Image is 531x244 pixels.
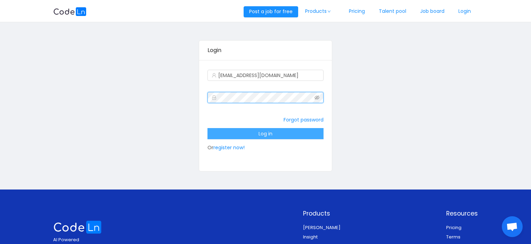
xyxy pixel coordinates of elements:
a: Pricing [446,224,461,231]
a: register now! [213,144,245,151]
img: logobg.f302741d.svg [53,7,87,16]
input: Email [207,70,323,81]
i: icon: lock [212,95,217,100]
button: Post a job for free [244,6,298,17]
i: icon: eye-invisible [314,95,319,100]
a: Terms [446,234,460,240]
i: icon: down [327,10,331,13]
span: Or [207,130,323,151]
p: Products [303,209,353,218]
i: icon: user [212,73,217,78]
img: logo [53,221,102,234]
span: AI Powered [53,236,79,243]
p: Resources [446,209,478,218]
a: [PERSON_NAME] [303,224,341,231]
button: Log in [207,128,323,139]
a: Insight [303,234,318,240]
a: Forgot password [284,116,324,123]
div: Login [207,41,323,60]
div: Open chat [502,216,523,237]
a: Post a job for free [244,8,298,15]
